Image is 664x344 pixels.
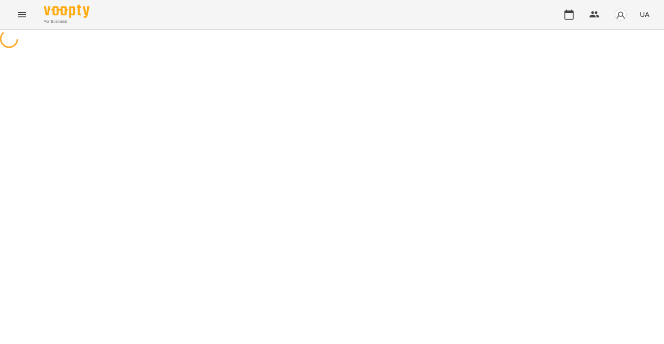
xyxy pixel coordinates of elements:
[11,4,33,26] button: Menu
[640,10,649,19] span: UA
[636,6,653,23] button: UA
[44,19,90,25] span: For Business
[614,8,627,21] img: avatar_s.png
[44,5,90,18] img: Voopty Logo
